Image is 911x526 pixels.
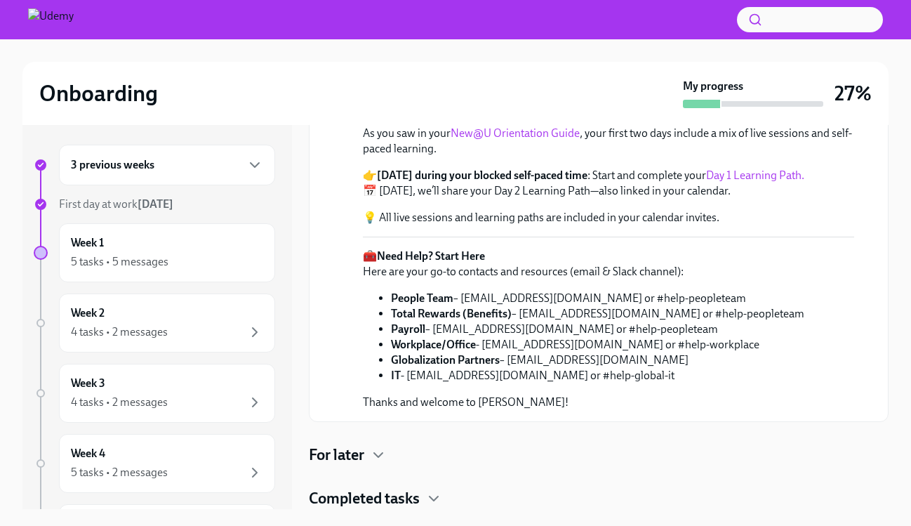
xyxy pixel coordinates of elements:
[391,368,804,383] li: - [EMAIL_ADDRESS][DOMAIN_NAME] or #help-global-it
[59,197,173,211] span: First day at work
[834,81,872,106] h3: 27%
[34,294,275,353] a: Week 24 tasks • 2 messages
[363,168,854,199] p: 👉 : Start and complete your 📅 [DATE], we’ll share your Day 2 Learning Path—also linked in your ca...
[391,338,476,351] strong: Workplace/Office
[309,445,889,466] div: For later
[309,445,364,466] h4: For later
[391,369,401,382] strong: IT
[34,434,275,493] a: Week 45 tasks • 2 messages
[391,353,500,367] strong: Globalization Partners
[28,8,74,31] img: Udemy
[363,210,854,225] p: 💡 All live sessions and learning paths are included in your calendar invites.
[363,249,804,280] p: 🧰 Here are your go-to contacts and resources (email & Slack channel):
[683,79,743,94] strong: My progress
[451,126,580,140] a: New@U Orientation Guide
[39,79,158,107] h2: Onboarding
[309,488,889,509] div: Completed tasks
[706,169,804,182] a: Day 1 Learning Path.
[377,249,485,263] strong: Need Help? Start Here
[34,223,275,282] a: Week 15 tasks • 5 messages
[71,254,168,270] div: 5 tasks • 5 messages
[71,235,104,251] h6: Week 1
[71,157,154,173] h6: 3 previous weeks
[71,376,105,391] h6: Week 3
[71,465,168,480] div: 5 tasks • 2 messages
[391,322,425,336] strong: Payroll
[34,364,275,423] a: Week 34 tasks • 2 messages
[391,353,804,368] li: – [EMAIL_ADDRESS][DOMAIN_NAME]
[363,395,804,410] p: Thanks and welcome to [PERSON_NAME]!
[391,306,804,322] li: – [EMAIL_ADDRESS][DOMAIN_NAME] or #help-peopleteam
[377,169,587,182] strong: [DATE] during your blocked self-paced time
[71,395,168,410] div: 4 tasks • 2 messages
[71,324,168,340] div: 4 tasks • 2 messages
[391,322,804,337] li: – [EMAIL_ADDRESS][DOMAIN_NAME] or #help-peopleteam
[391,291,453,305] strong: People Team
[391,337,804,353] li: - [EMAIL_ADDRESS][DOMAIN_NAME] or #help-workplace
[34,197,275,212] a: First day at work[DATE]
[391,307,512,320] strong: Total Rewards (Benefits)
[71,446,105,461] h6: Week 4
[391,291,804,306] li: – [EMAIL_ADDRESS][DOMAIN_NAME] or #help-peopleteam
[363,126,854,157] p: As you saw in your , your first two days include a mix of live sessions and self-paced learning.
[59,145,275,185] div: 3 previous weeks
[138,197,173,211] strong: [DATE]
[71,305,105,321] h6: Week 2
[309,488,420,509] h4: Completed tasks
